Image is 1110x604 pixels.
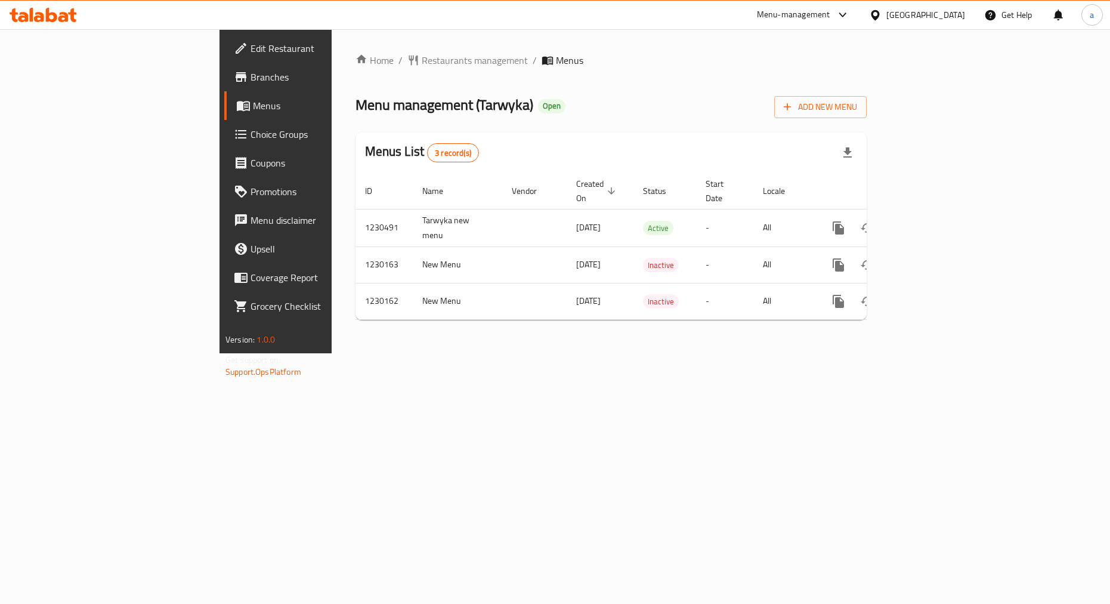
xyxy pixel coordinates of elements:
span: Promotions [251,184,395,199]
td: All [753,209,815,246]
span: Active [643,221,673,235]
span: Menus [556,53,583,67]
span: Status [643,184,682,198]
nav: breadcrumb [355,53,867,67]
td: New Menu [413,283,502,319]
a: Menus [224,91,405,120]
button: more [824,214,853,242]
span: Menus [253,98,395,113]
span: Menu disclaimer [251,213,395,227]
button: Change Status [853,251,882,279]
span: Coupons [251,156,395,170]
span: a [1090,8,1094,21]
button: more [824,251,853,279]
span: Choice Groups [251,127,395,141]
span: Edit Restaurant [251,41,395,56]
span: Restaurants management [422,53,528,67]
a: Edit Restaurant [224,34,405,63]
span: Get support on: [225,352,280,368]
span: Inactive [643,258,679,272]
span: Add New Menu [784,100,857,115]
td: - [696,283,753,319]
span: Menu management ( Tarwyka ) [355,91,533,118]
span: Upsell [251,242,395,256]
a: Promotions [224,177,405,206]
h2: Menus List [365,143,479,162]
button: Change Status [853,214,882,242]
th: Actions [815,173,948,209]
a: Menu disclaimer [224,206,405,235]
div: [GEOGRAPHIC_DATA] [886,8,965,21]
a: Upsell [224,235,405,263]
a: Grocery Checklist [224,292,405,321]
span: Inactive [643,295,679,309]
a: Branches [224,63,405,91]
span: 1.0.0 [256,332,275,347]
span: Grocery Checklist [251,299,395,313]
span: Branches [251,70,395,84]
a: Choice Groups [224,120,405,149]
span: Start Date [706,177,739,205]
button: more [824,287,853,316]
li: / [533,53,537,67]
a: Coverage Report [224,263,405,292]
button: Change Status [853,287,882,316]
span: Coverage Report [251,270,395,285]
span: [DATE] [576,257,601,272]
div: Menu-management [757,8,830,22]
button: Add New Menu [774,96,867,118]
td: Tarwyka new menu [413,209,502,246]
a: Restaurants management [407,53,528,67]
span: 3 record(s) [428,147,478,159]
span: Version: [225,332,255,347]
div: Open [538,99,565,113]
td: All [753,246,815,283]
div: Export file [833,138,862,167]
td: - [696,209,753,246]
div: Total records count [427,143,479,162]
span: [DATE] [576,220,601,235]
span: Created On [576,177,619,205]
table: enhanced table [355,173,948,320]
span: Vendor [512,184,552,198]
div: Inactive [643,294,679,309]
td: - [696,246,753,283]
span: ID [365,184,388,198]
span: Open [538,101,565,111]
td: All [753,283,815,319]
span: [DATE] [576,293,601,309]
a: Coupons [224,149,405,177]
a: Support.OpsPlatform [225,364,301,380]
td: New Menu [413,246,502,283]
span: Locale [763,184,800,198]
span: Name [422,184,459,198]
